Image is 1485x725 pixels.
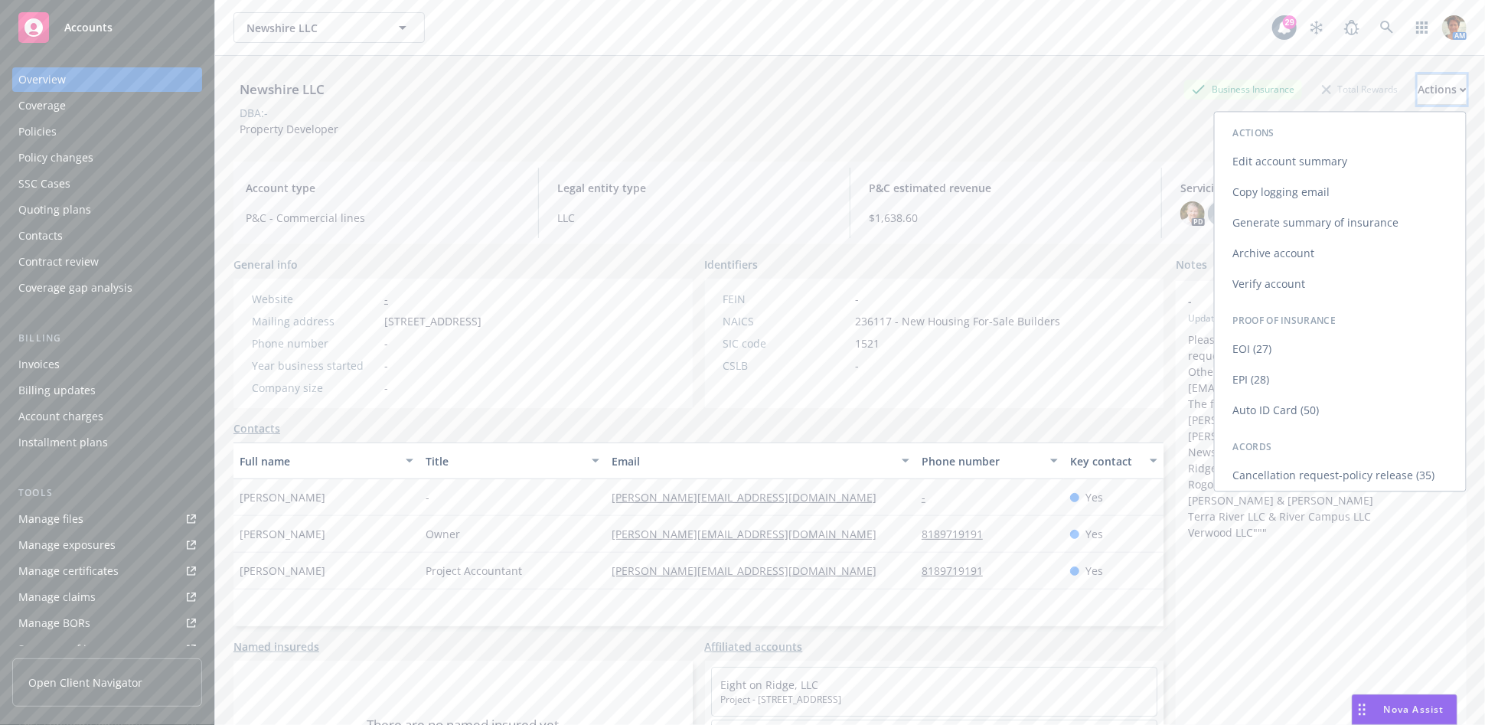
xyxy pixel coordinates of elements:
div: Mailing address [252,313,378,329]
button: Phone number [915,443,1064,479]
a: EPI (28) [1215,364,1466,395]
div: Contacts [18,224,63,248]
div: Summary of insurance [18,637,135,661]
a: Policy changes [12,145,202,170]
a: Coverage [12,93,202,118]
button: Actions [1418,74,1467,105]
a: Edit account summary [1215,146,1466,177]
span: - [426,489,429,505]
span: Updated on [DATE] 8:55 AM [1188,312,1454,325]
a: Contacts [233,420,280,436]
a: Manage exposures [12,533,202,557]
a: Policies [12,119,202,144]
div: Quoting plans [18,198,91,222]
span: Notes [1176,256,1207,275]
a: 8189719191 [922,527,995,541]
div: Actions [1418,75,1467,104]
div: Email [612,453,893,469]
div: -Updated on [DATE] 8:55 AMPlease reach out to AM for any evidence or cert requests prior to issua... [1176,281,1467,553]
div: Billing updates [18,378,96,403]
span: Accounts [64,21,113,34]
div: Coverage gap analysis [18,276,132,300]
a: Summary of insurance [12,637,202,661]
span: - [856,358,860,374]
span: Yes [1085,563,1103,579]
span: - [856,291,860,307]
span: Legal entity type [557,180,831,196]
div: Manage certificates [18,559,119,583]
a: 8189719191 [922,563,995,578]
a: Manage certificates [12,559,202,583]
span: Property Developer [240,122,338,136]
div: Website [252,291,378,307]
div: Drag to move [1353,695,1372,724]
div: Billing [12,331,202,346]
div: NAICS [723,313,850,329]
button: Newshire LLC [233,12,425,43]
a: Quoting plans [12,198,202,222]
span: Yes [1085,489,1103,505]
a: Manage BORs [12,611,202,635]
p: Please reach out to AM for any evidence or cert requests prior to issuance Other contacts: [PERSO... [1188,331,1454,540]
div: Manage files [18,507,83,531]
a: SSC Cases [12,171,202,196]
img: photo [1180,201,1205,226]
div: CSLB [723,358,850,374]
span: [PERSON_NAME] [240,526,325,542]
div: Manage exposures [18,533,116,557]
a: Generate summary of insurance [1215,207,1466,238]
a: Stop snowing [1301,12,1332,43]
span: - [1188,293,1415,309]
div: Invoices [18,352,60,377]
span: LLC [557,210,831,226]
div: Business Insurance [1184,80,1302,99]
span: Account type [246,180,520,196]
a: Accounts [12,6,202,49]
a: Named insureds [233,638,319,655]
div: Company size [252,380,378,396]
a: Cancellation request-policy release (35) [1215,460,1466,491]
a: [PERSON_NAME][EMAIL_ADDRESS][DOMAIN_NAME] [612,527,889,541]
a: Switch app [1407,12,1438,43]
span: Nova Assist [1384,703,1444,716]
div: 29 [1283,15,1297,29]
span: Yes [1085,526,1103,542]
button: Email [605,443,915,479]
a: Contract review [12,250,202,274]
div: Phone number [922,453,1041,469]
span: General info [233,256,298,273]
div: Year business started [252,358,378,374]
a: Copy logging email [1215,177,1466,207]
span: Servicing team [1180,180,1454,196]
span: Owner [426,526,460,542]
div: FEIN [723,291,850,307]
a: EOI (27) [1215,334,1466,364]
span: Identifiers [705,256,759,273]
div: Manage claims [18,585,96,609]
span: Proof of Insurance [1233,314,1336,327]
div: Phone number [252,335,378,351]
a: Coverage gap analysis [12,276,202,300]
span: - [384,358,388,374]
div: Policy changes [18,145,93,170]
a: Report a Bug [1336,12,1367,43]
a: Verify account [1215,269,1466,299]
span: Acords [1233,440,1272,453]
a: [PERSON_NAME][EMAIL_ADDRESS][DOMAIN_NAME] [612,490,889,505]
a: Search [1372,12,1402,43]
span: [PERSON_NAME] [240,489,325,505]
a: Affiliated accounts [705,638,803,655]
a: Invoices [12,352,202,377]
span: P&C estimated revenue [869,180,1143,196]
a: Account charges [12,404,202,429]
div: Key contact [1070,453,1141,469]
button: Title [419,443,605,479]
a: - [922,490,938,505]
div: Total Rewards [1314,80,1405,99]
button: Nova Assist [1352,694,1457,725]
span: Newshire LLC [246,20,379,36]
button: Key contact [1064,443,1164,479]
a: - [384,292,388,306]
a: Manage files [12,507,202,531]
